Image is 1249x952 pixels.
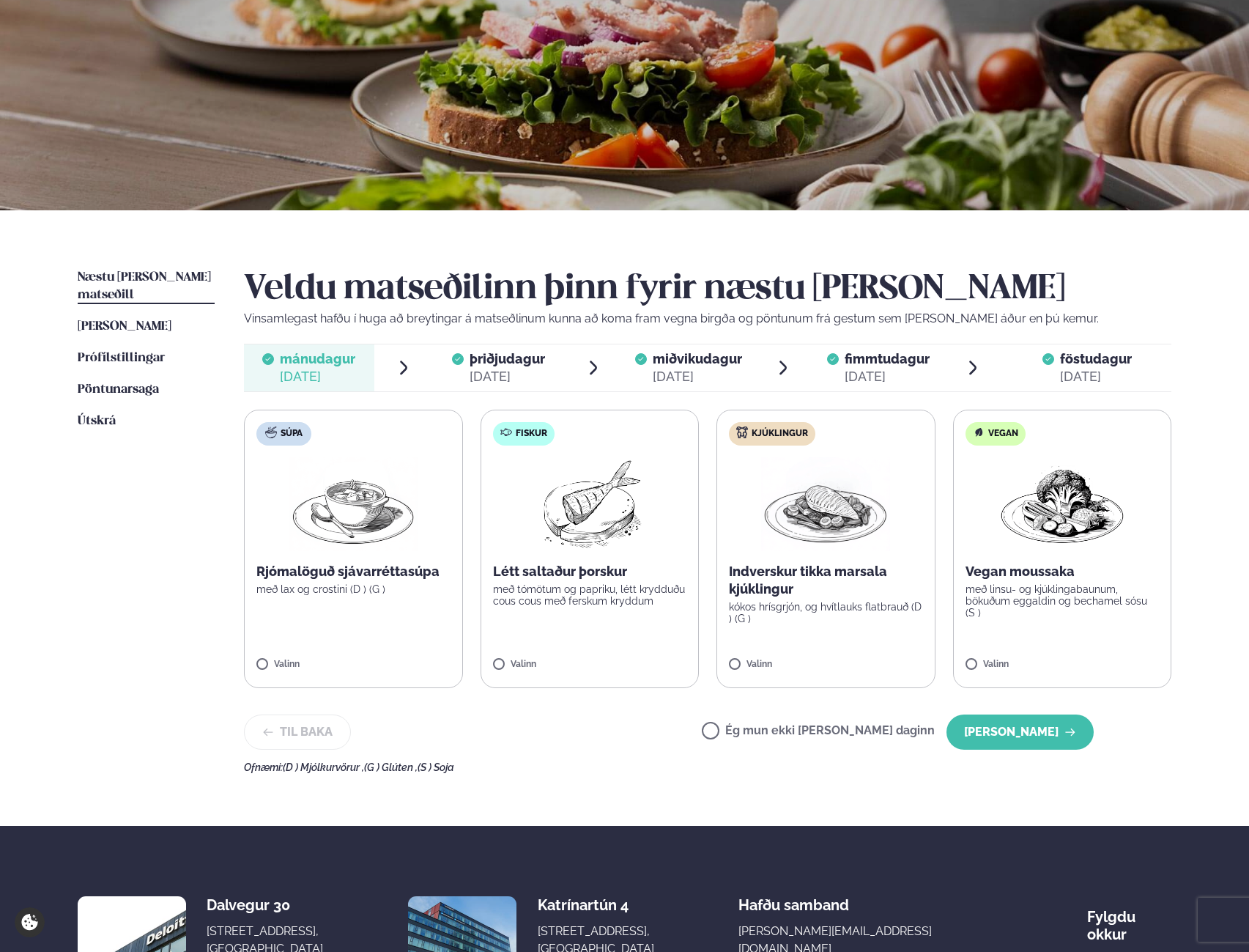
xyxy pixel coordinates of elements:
[729,563,923,598] p: Indverskur tikka marsala kjúklingur
[78,350,165,367] a: Prófílstillingar
[653,368,742,385] div: [DATE]
[500,427,512,438] img: fish.svg
[289,457,418,551] img: Soup.png
[78,352,165,364] span: Prófílstillingar
[256,583,451,595] p: með lax og crostini (D ) (G )
[78,381,159,399] a: Pöntunarsaga
[493,583,687,607] p: með tómötum og papriku, létt krydduðu cous cous með ferskum kryddum
[244,269,1171,310] h2: Veldu matseðilinn þinn fyrir næstu [PERSON_NAME]
[280,368,355,385] div: [DATE]
[283,761,364,773] span: (D ) Mjólkurvörur ,
[973,427,985,438] img: Vegan.svg
[256,563,451,580] p: Rjómalöguð sjávarréttasúpa
[493,563,687,580] p: Létt saltaður þorskur
[525,457,654,551] img: Fish.png
[265,427,277,438] img: soup.svg
[78,413,116,430] a: Útskrá
[244,761,1171,773] div: Ofnæmi:
[966,583,1160,619] p: með linsu- og kjúklingabaunum, bökuðum eggaldin og bechamel sósu (S )
[845,351,930,366] span: fimmtudagur
[78,318,171,336] a: [PERSON_NAME]
[78,415,116,427] span: Útskrá
[418,761,454,773] span: (S ) Soja
[761,457,890,551] img: Chicken-breast.png
[78,320,171,333] span: [PERSON_NAME]
[729,601,923,624] p: kókos hrísgrjón, og hvítlauks flatbrauð (D ) (G )
[281,428,303,440] span: Súpa
[966,563,1160,580] p: Vegan moussaka
[516,428,547,440] span: Fiskur
[470,351,545,366] span: þriðjudagur
[988,428,1018,440] span: Vegan
[280,351,355,366] span: mánudagur
[752,428,808,440] span: Kjúklingur
[78,383,159,396] span: Pöntunarsaga
[244,310,1171,328] p: Vinsamlegast hafðu í huga að breytingar á matseðlinum kunna að koma fram vegna birgða og pöntunum...
[538,896,654,914] div: Katrínartún 4
[78,271,211,301] span: Næstu [PERSON_NAME] matseðill
[998,457,1127,551] img: Vegan.png
[738,885,849,914] span: Hafðu samband
[15,907,45,937] a: Cookie settings
[736,427,748,438] img: chicken.svg
[364,761,418,773] span: (G ) Glúten ,
[470,368,545,385] div: [DATE]
[1060,351,1132,366] span: föstudagur
[244,715,351,750] button: Til baka
[946,715,1094,750] button: [PERSON_NAME]
[1087,896,1171,943] div: Fylgdu okkur
[845,368,930,385] div: [DATE]
[653,351,742,366] span: miðvikudagur
[207,896,323,914] div: Dalvegur 30
[78,269,215,304] a: Næstu [PERSON_NAME] matseðill
[1060,368,1132,385] div: [DATE]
